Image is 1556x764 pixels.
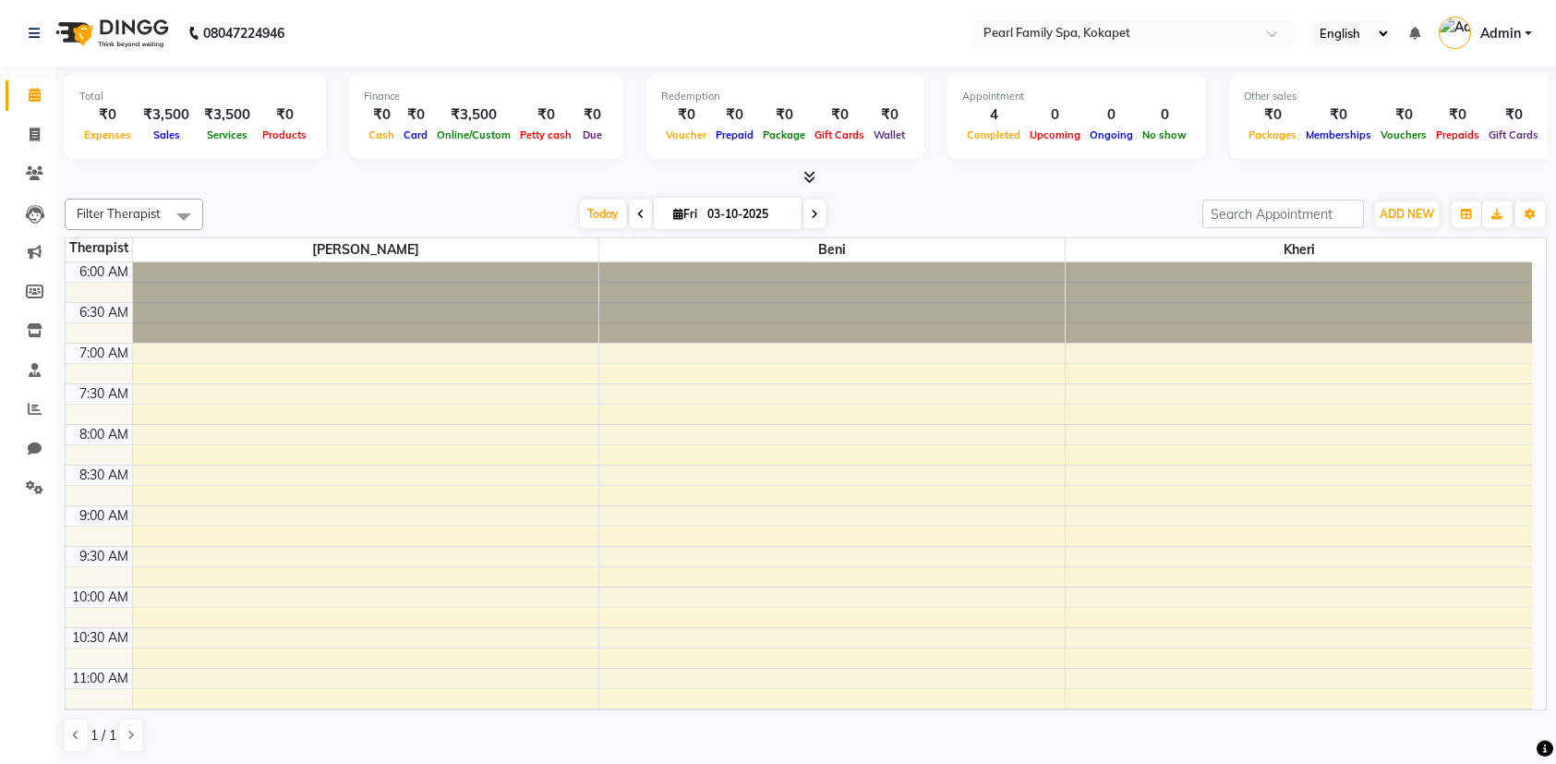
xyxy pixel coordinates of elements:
div: 0 [1138,104,1191,126]
div: Redemption [661,89,910,104]
div: ₹0 [758,104,810,126]
div: 8:00 AM [76,425,132,444]
span: Packages [1244,128,1301,141]
span: Card [399,128,432,141]
span: Kheri [1066,238,1532,261]
div: 6:00 AM [76,262,132,282]
div: ₹0 [1431,104,1484,126]
span: Gift Cards [1484,128,1543,141]
div: 11:30 AM [68,709,132,729]
div: 8:30 AM [76,466,132,485]
span: Due [578,128,607,141]
span: Expenses [79,128,136,141]
div: ₹0 [661,104,711,126]
span: Cash [364,128,399,141]
div: ₹0 [399,104,432,126]
div: Appointment [962,89,1191,104]
div: ₹0 [515,104,576,126]
div: 11:00 AM [68,669,132,688]
span: No show [1138,128,1191,141]
span: ADD NEW [1380,207,1434,221]
div: Other sales [1244,89,1543,104]
div: 9:00 AM [76,506,132,526]
div: ₹0 [364,104,399,126]
div: Total [79,89,311,104]
div: 0 [1085,104,1138,126]
div: 10:00 AM [68,588,132,607]
div: ₹0 [576,104,609,126]
input: 2025-10-03 [702,200,794,228]
span: Wallet [869,128,910,141]
span: [PERSON_NAME] [133,238,598,261]
span: Completed [962,128,1025,141]
div: 7:30 AM [76,384,132,404]
span: Today [580,200,626,228]
span: beni [599,238,1065,261]
div: ₹0 [79,104,136,126]
div: ₹3,500 [197,104,258,126]
div: ₹3,500 [136,104,197,126]
span: Voucher [661,128,711,141]
div: ₹3,500 [432,104,515,126]
span: Vouchers [1376,128,1431,141]
span: Gift Cards [810,128,869,141]
span: Memberships [1301,128,1376,141]
div: 4 [962,104,1025,126]
span: Petty cash [515,128,576,141]
div: ₹0 [869,104,910,126]
b: 08047224946 [203,7,284,59]
div: ₹0 [1484,104,1543,126]
div: ₹0 [810,104,869,126]
div: Therapist [66,238,132,258]
div: ₹0 [711,104,758,126]
div: Finance [364,89,609,104]
span: Online/Custom [432,128,515,141]
span: Filter Therapist [77,206,161,221]
span: 1 / 1 [90,726,116,746]
div: ₹0 [1301,104,1376,126]
div: 7:00 AM [76,344,132,363]
img: logo [47,7,174,59]
div: 0 [1025,104,1085,126]
span: Ongoing [1085,128,1138,141]
button: ADD NEW [1375,201,1439,227]
div: ₹0 [1244,104,1301,126]
div: ₹0 [1376,104,1431,126]
div: 6:30 AM [76,303,132,322]
input: Search Appointment [1202,200,1364,228]
div: ₹0 [258,104,311,126]
img: Admin [1439,17,1471,49]
span: Products [258,128,311,141]
span: Services [202,128,252,141]
span: Package [758,128,810,141]
span: Fri [669,207,702,221]
span: Admin [1480,24,1521,43]
div: 10:30 AM [68,628,132,648]
span: Sales [149,128,185,141]
span: Prepaids [1431,128,1484,141]
span: Prepaid [711,128,758,141]
span: Upcoming [1025,128,1085,141]
div: 9:30 AM [76,547,132,566]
